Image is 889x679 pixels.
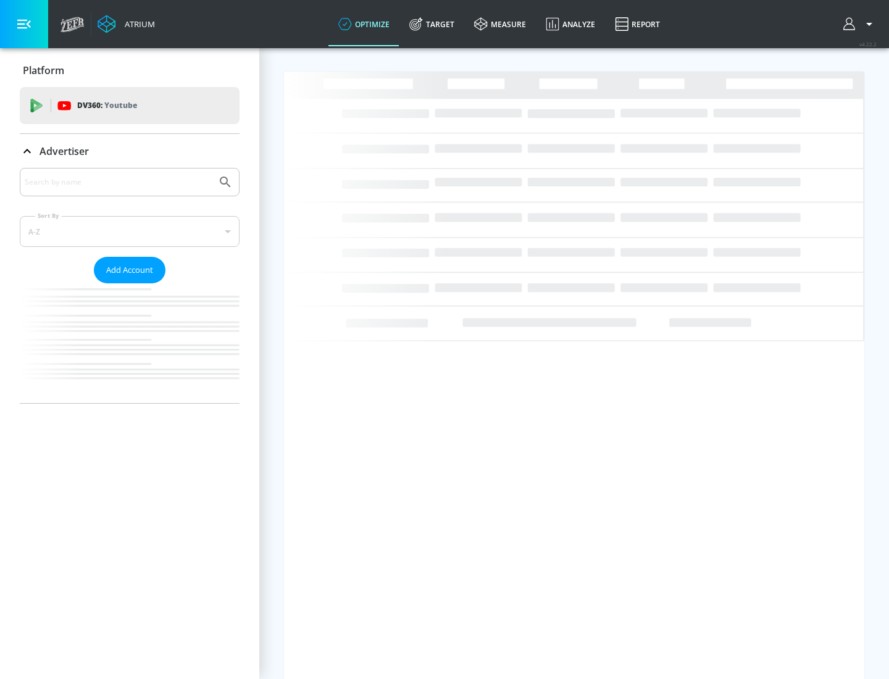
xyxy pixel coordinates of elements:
div: DV360: Youtube [20,87,240,124]
input: Search by name [25,174,212,190]
a: Report [605,2,670,46]
a: optimize [328,2,399,46]
div: Platform [20,53,240,88]
a: Analyze [536,2,605,46]
span: v 4.22.2 [859,41,877,48]
div: Atrium [120,19,155,30]
div: A-Z [20,216,240,247]
div: Advertiser [20,134,240,169]
nav: list of Advertiser [20,283,240,403]
p: Platform [23,64,64,77]
a: Target [399,2,464,46]
p: Youtube [104,99,137,112]
span: Add Account [106,263,153,277]
div: Advertiser [20,168,240,403]
a: measure [464,2,536,46]
a: Atrium [98,15,155,33]
p: DV360: [77,99,137,112]
label: Sort By [35,212,62,220]
p: Advertiser [40,144,89,158]
button: Add Account [94,257,165,283]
